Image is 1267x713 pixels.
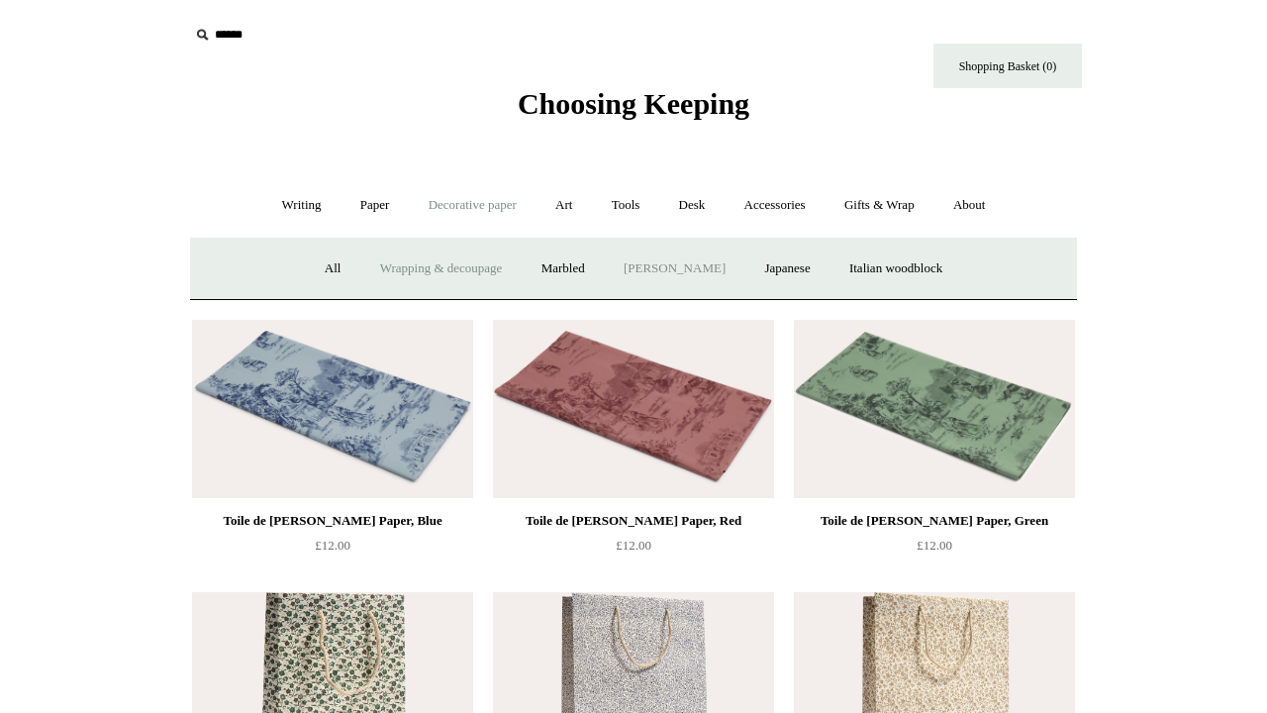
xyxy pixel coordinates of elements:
a: Writing [264,179,340,232]
a: [PERSON_NAME] [606,243,743,295]
div: Toile de [PERSON_NAME] Paper, Red [498,509,769,533]
img: Toile de Jouy Tissue Paper, Blue [192,320,473,498]
a: Wrapping & decoupage [362,243,521,295]
a: Toile de Jouy Tissue Paper, Green Toile de Jouy Tissue Paper, Green [794,320,1075,498]
a: Marbled [524,243,603,295]
div: Toile de [PERSON_NAME] Paper, Green [799,509,1070,533]
a: Toile de [PERSON_NAME] Paper, Red £12.00 [493,509,774,590]
span: £12.00 [616,538,651,553]
img: Toile de Jouy Tissue Paper, Red [493,320,774,498]
a: Toile de Jouy Tissue Paper, Blue Toile de Jouy Tissue Paper, Blue [192,320,473,498]
span: £12.00 [315,538,350,553]
span: Choosing Keeping [518,87,749,120]
a: Paper [342,179,408,232]
div: Toile de [PERSON_NAME] Paper, Blue [197,509,468,533]
a: Tools [594,179,658,232]
a: Art [537,179,590,232]
a: Choosing Keeping [518,103,749,117]
a: Gifts & Wrap [827,179,932,232]
a: Shopping Basket (0) [933,44,1082,88]
a: Desk [661,179,724,232]
a: Italian woodblock [831,243,960,295]
a: Decorative paper [411,179,535,232]
a: Toile de Jouy Tissue Paper, Red Toile de Jouy Tissue Paper, Red [493,320,774,498]
a: Japanese [746,243,828,295]
a: About [935,179,1004,232]
a: Toile de [PERSON_NAME] Paper, Blue £12.00 [192,509,473,590]
a: All [307,243,359,295]
span: £12.00 [917,538,952,553]
a: Accessories [727,179,824,232]
a: Toile de [PERSON_NAME] Paper, Green £12.00 [794,509,1075,590]
img: Toile de Jouy Tissue Paper, Green [794,320,1075,498]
